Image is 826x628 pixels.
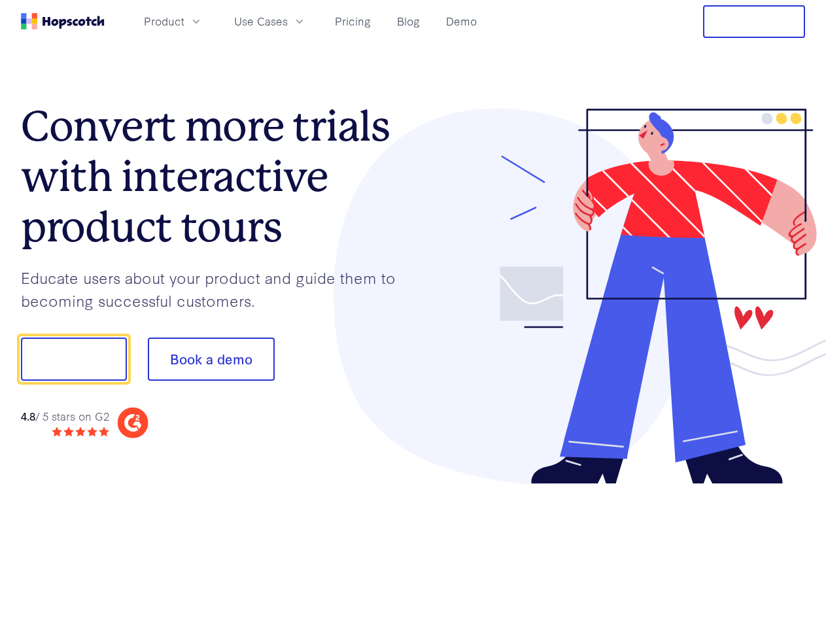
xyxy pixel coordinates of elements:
p: Educate users about your product and guide them to becoming successful customers. [21,266,413,311]
span: Product [144,13,184,29]
strong: 4.8 [21,408,35,423]
button: Show me! [21,338,127,381]
button: Product [136,10,211,32]
a: Pricing [330,10,376,32]
h1: Convert more trials with interactive product tours [21,101,413,252]
button: Free Trial [703,5,805,38]
span: Use Cases [234,13,288,29]
button: Book a demo [148,338,275,381]
div: / 5 stars on G2 [21,408,109,425]
a: Home [21,13,105,29]
button: Use Cases [226,10,314,32]
a: Blog [392,10,425,32]
a: Demo [441,10,482,32]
